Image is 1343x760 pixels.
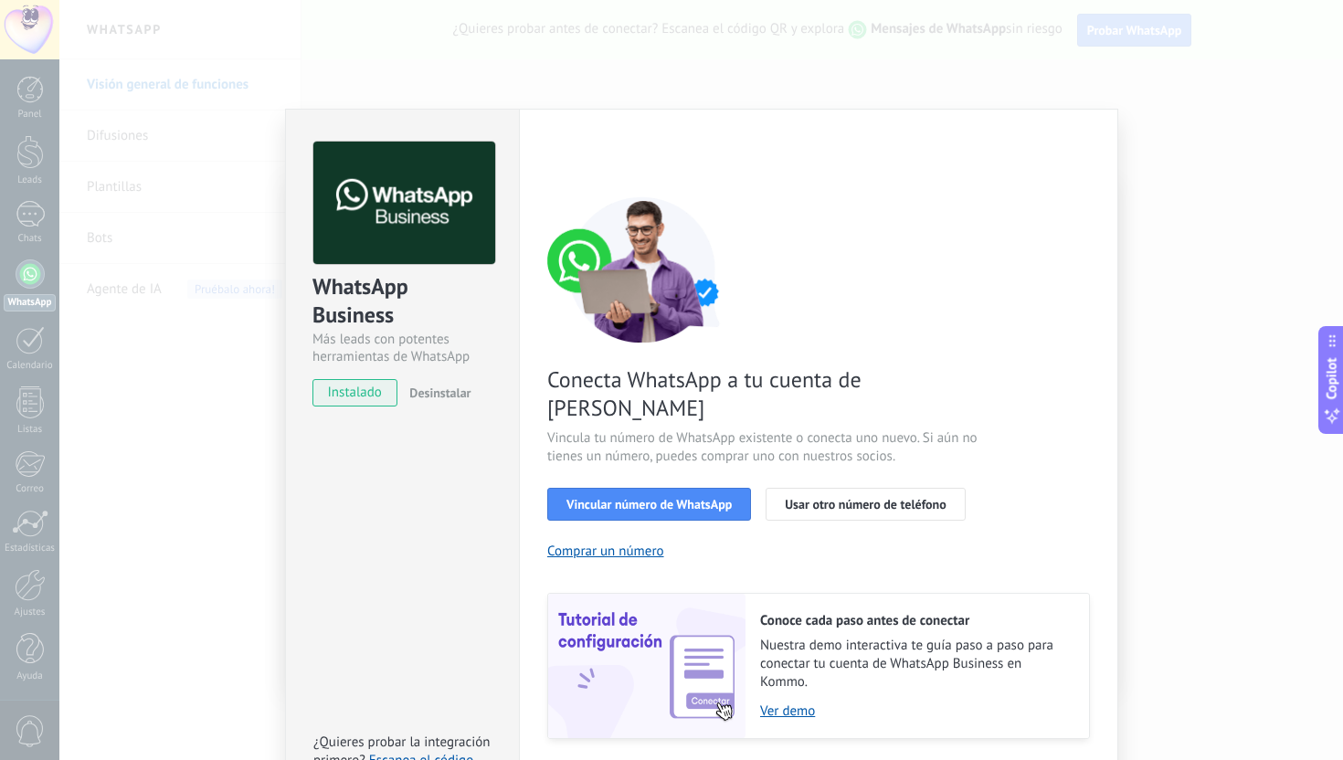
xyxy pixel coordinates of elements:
[760,637,1071,691] span: Nuestra demo interactiva te guía paso a paso para conectar tu cuenta de WhatsApp Business en Kommo.
[409,385,471,401] span: Desinstalar
[766,488,965,521] button: Usar otro número de teléfono
[312,331,492,365] div: Más leads con potentes herramientas de WhatsApp
[547,429,982,466] span: Vincula tu número de WhatsApp existente o conecta uno nuevo. Si aún no tienes un número, puedes c...
[547,488,751,521] button: Vincular número de WhatsApp
[785,498,946,511] span: Usar otro número de teléfono
[547,196,739,343] img: connect number
[312,272,492,331] div: WhatsApp Business
[402,379,471,406] button: Desinstalar
[1323,358,1341,400] span: Copilot
[313,142,495,265] img: logo_main.png
[313,379,397,406] span: instalado
[760,702,1071,720] a: Ver demo
[760,612,1071,629] h2: Conoce cada paso antes de conectar
[566,498,732,511] span: Vincular número de WhatsApp
[547,543,664,560] button: Comprar un número
[547,365,982,422] span: Conecta WhatsApp a tu cuenta de [PERSON_NAME]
